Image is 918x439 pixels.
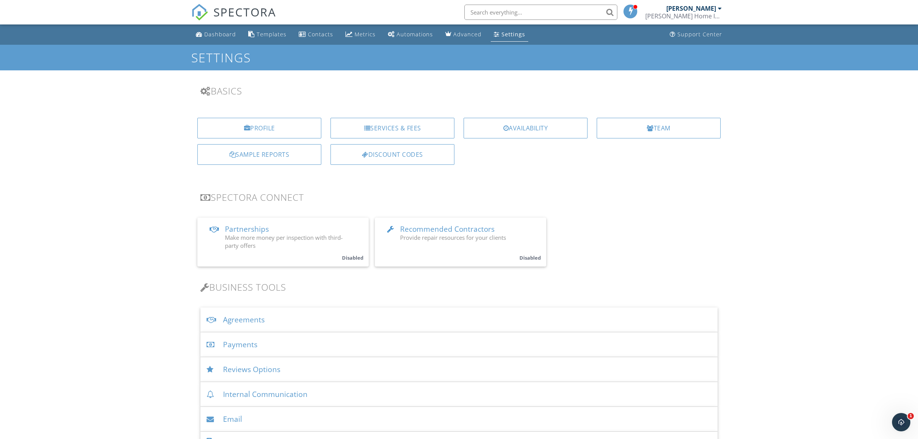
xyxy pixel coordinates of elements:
[200,332,718,357] div: Payments
[677,31,722,38] div: Support Center
[491,28,528,42] a: Settings
[464,5,617,20] input: Search everything...
[200,307,718,332] div: Agreements
[308,31,333,38] div: Contacts
[464,118,588,138] a: Availability
[892,413,910,431] iframe: Intercom live chat
[597,118,721,138] a: Team
[225,224,269,234] span: Partnerships
[197,218,369,267] a: Partnerships Make more money per inspection with third-party offers Disabled
[200,407,718,432] div: Email
[330,144,454,165] a: Discount Codes
[296,28,336,42] a: Contacts
[257,31,286,38] div: Templates
[245,28,290,42] a: Templates
[908,413,914,419] span: 1
[193,28,239,42] a: Dashboard
[197,144,321,165] a: Sample Reports
[200,192,718,202] h3: Spectora Connect
[400,234,506,241] span: Provide repair resources for your clients
[191,10,276,26] a: SPECTORA
[342,254,363,261] small: Disabled
[666,5,716,12] div: [PERSON_NAME]
[197,118,321,138] a: Profile
[330,118,454,138] a: Services & Fees
[200,382,718,407] div: Internal Communication
[519,254,541,261] small: Disabled
[667,28,725,42] a: Support Center
[453,31,482,38] div: Advanced
[645,12,722,20] div: Marney's Home Inspections, LLC
[225,234,343,249] span: Make more money per inspection with third-party offers
[213,4,276,20] span: SPECTORA
[200,86,718,96] h3: Basics
[397,31,433,38] div: Automations
[400,224,495,234] span: Recommended Contractors
[191,4,208,21] img: The Best Home Inspection Software - Spectora
[442,28,485,42] a: Advanced
[355,31,376,38] div: Metrics
[200,282,718,292] h3: Business Tools
[200,357,718,382] div: Reviews Options
[501,31,525,38] div: Settings
[342,28,379,42] a: Metrics
[191,51,727,64] h1: Settings
[385,28,436,42] a: Automations (Basic)
[204,31,236,38] div: Dashboard
[375,218,546,267] a: Recommended Contractors Provide repair resources for your clients Disabled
